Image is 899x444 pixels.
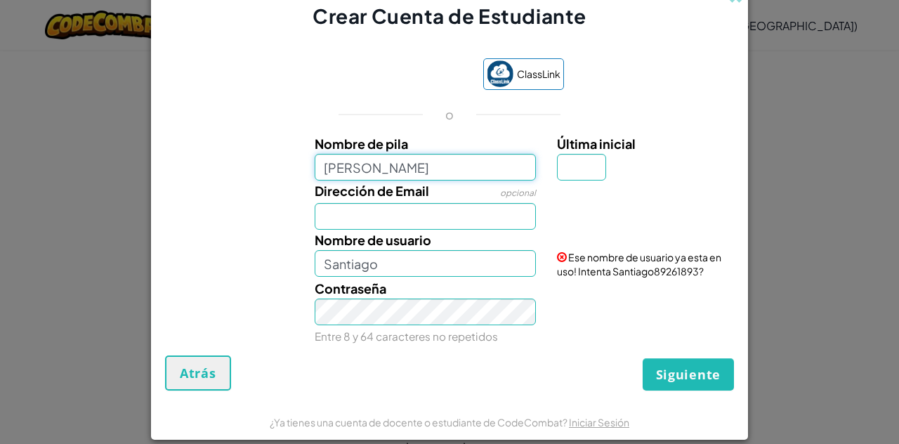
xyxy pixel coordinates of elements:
span: Contraseña [315,280,386,296]
span: opcional [500,188,536,198]
iframe: Botón de Acceder con Google [329,60,476,91]
a: Iniciar Sesión [569,416,629,429]
span: Dirección de Email [315,183,429,199]
p: o [445,106,454,123]
span: ¿Ya tienes una cuenta de docente o estudiante de CodeCombat? [270,416,569,429]
span: Última inicial [557,136,636,152]
span: Atrás [180,365,216,381]
img: classlink-logo-small.png [487,60,513,87]
span: Siguiente [656,366,721,383]
span: ClassLink [517,64,560,84]
span: Nombre de pila [315,136,408,152]
span: Ese nombre de usuario ya esta en uso! Intenta Santiago89261893? [557,251,721,277]
span: Nombre de usuario [315,232,431,248]
button: Atrás [165,355,231,391]
small: Entre 8 y 64 caracteres no repetidos [315,329,498,343]
span: Crear Cuenta de Estudiante [313,4,586,28]
button: Siguiente [643,358,734,391]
